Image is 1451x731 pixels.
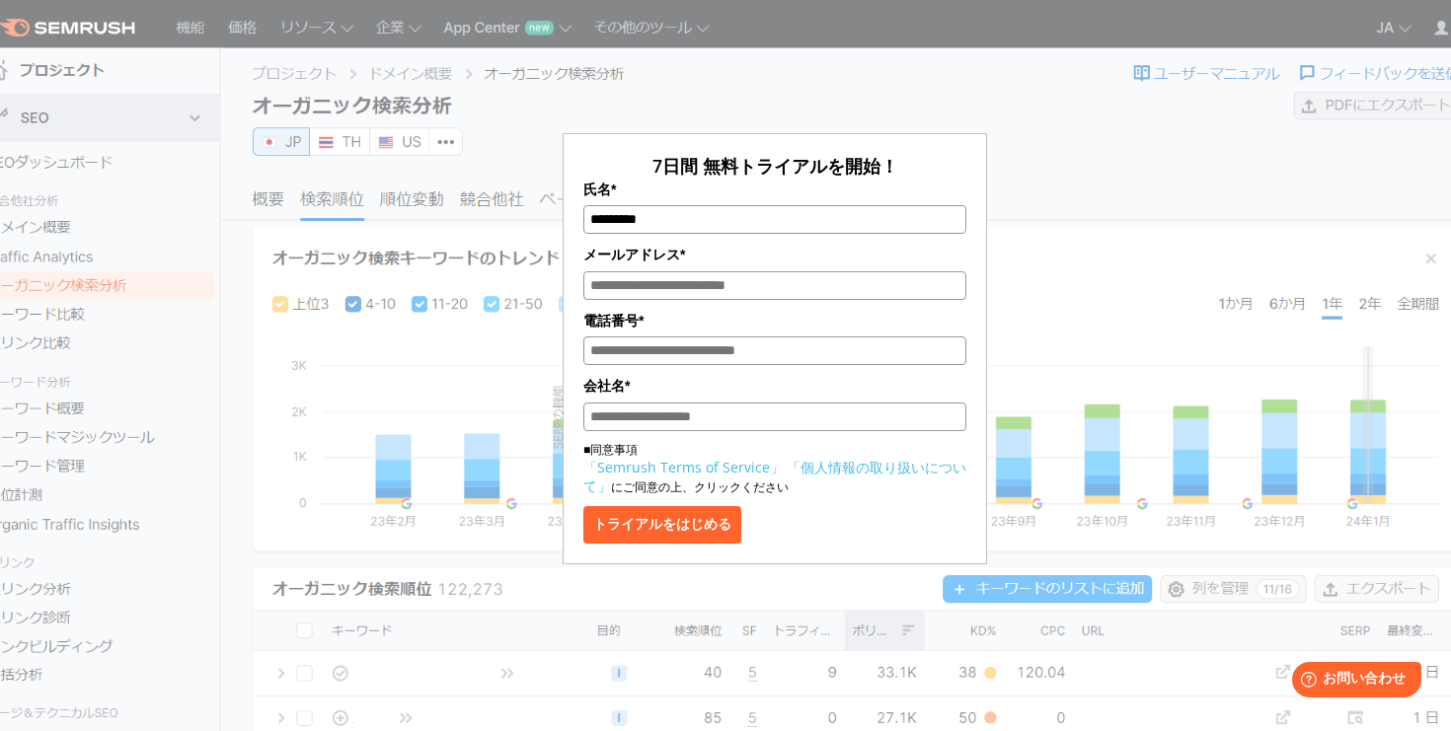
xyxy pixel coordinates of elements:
iframe: Help widget launcher [1275,654,1429,709]
p: ■同意事項 にご同意の上、クリックください [583,441,966,496]
label: メールアドレス* [583,244,966,265]
span: 7日間 無料トライアルを開始！ [652,154,898,178]
a: 「Semrush Terms of Service」 [583,458,784,476]
label: 電話番号* [583,310,966,331]
a: 「個人情報の取り扱いについて」 [583,458,966,495]
button: トライアルをはじめる [583,506,741,544]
